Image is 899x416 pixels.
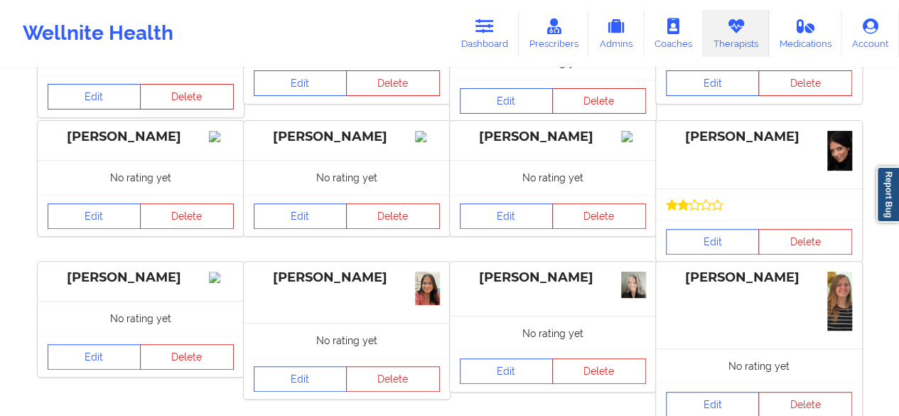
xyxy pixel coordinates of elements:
div: [PERSON_NAME] [48,129,234,145]
a: Report Bug [876,166,899,223]
a: Therapists [703,10,769,57]
div: No rating yet [450,316,656,351]
button: Delete [552,358,646,384]
button: Delete [346,203,440,229]
a: Edit [460,358,554,384]
div: [PERSON_NAME] [460,129,646,145]
button: Delete [346,366,440,392]
a: Admins [588,10,644,57]
div: [PERSON_NAME] [460,270,646,286]
a: Edit [460,203,554,229]
div: No rating yet [38,301,244,336]
div: [PERSON_NAME] [254,270,440,286]
button: Delete [552,88,646,114]
img: Image%2Fplaceholer-image.png [209,131,234,142]
a: Prescribers [519,10,589,57]
div: No rating yet [38,160,244,195]
a: Edit [48,344,141,370]
div: [PERSON_NAME] [48,270,234,286]
a: Edit [666,70,760,96]
a: Edit [460,88,554,114]
button: Delete [552,203,646,229]
img: 1b90a215-9a9c-4f10-ab59-a4fcfb3a4b5edjimenez.jpg [621,272,646,297]
button: Delete [140,84,234,110]
div: No rating yet [656,348,862,383]
button: Delete [346,70,440,96]
img: Image%2Fplaceholer-image.png [415,131,440,142]
a: Edit [254,70,348,96]
a: Dashboard [451,10,519,57]
a: Edit [254,366,348,392]
a: Edit [254,203,348,229]
a: Account [841,10,899,57]
div: No rating yet [244,160,450,195]
div: [PERSON_NAME] [666,129,852,145]
img: da6960c7-d110-492c-9e26-4ca0ffb30534Headshot.jpg [415,272,440,305]
div: [PERSON_NAME] [254,129,440,145]
img: Image%2Fplaceholer-image.png [209,272,234,283]
a: Coaches [644,10,703,57]
a: Edit [48,203,141,229]
a: Edit [48,84,141,110]
div: [PERSON_NAME] [666,270,852,286]
a: Medications [769,10,842,57]
button: Delete [758,70,852,96]
img: 02eB0SXMdTcnsGR15jvb5gj2OcnCeyhwcbiWyxtAVa4.jpeg [827,272,852,331]
a: Edit [666,229,760,255]
div: No rating yet [244,323,450,358]
button: Delete [758,229,852,255]
button: Delete [140,203,234,229]
img: 65274351-1150-411b-a699-f4c7f94aa4a1Jen_Roth_Pic.jpg [827,131,852,171]
button: Delete [140,344,234,370]
img: Image%2Fplaceholer-image.png [621,131,646,142]
div: No rating yet [450,160,656,195]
